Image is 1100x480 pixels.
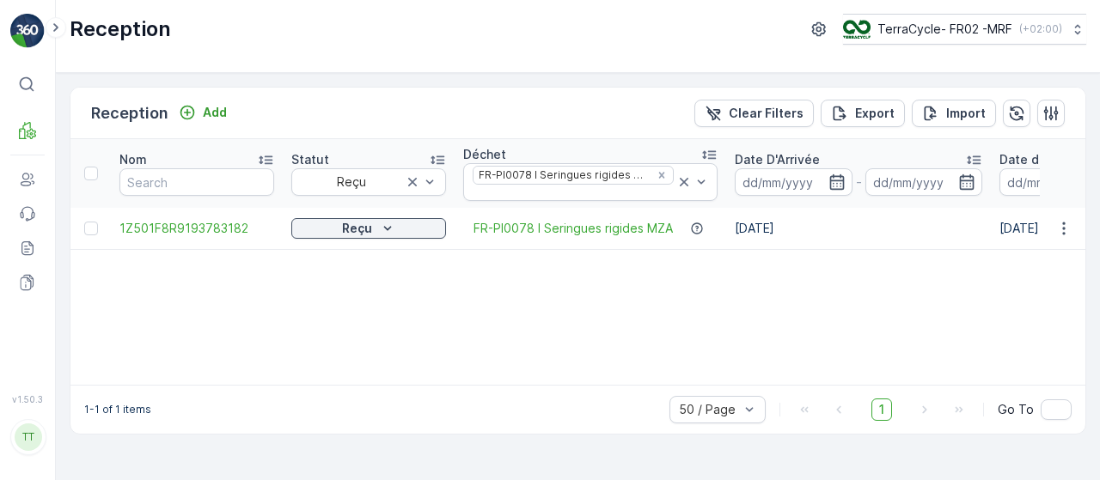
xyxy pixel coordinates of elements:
[474,220,673,237] a: FR-PI0078 I Seringues rigides MZA
[735,151,820,168] p: Date D'Arrivée
[652,168,671,182] div: Remove FR-PI0078 I Seringues rigides MZA
[10,394,45,404] span: v 1.50.3
[291,218,446,239] button: Reçu
[856,172,862,192] p: -
[999,151,1099,168] p: Date de création
[821,100,905,127] button: Export
[865,168,983,196] input: dd/mm/yyyy
[172,102,234,123] button: Add
[15,423,42,451] div: TT
[91,101,168,125] p: Reception
[946,105,986,122] p: Import
[729,105,804,122] p: Clear Filters
[877,21,1012,38] p: TerraCycle- FR02 -MRF
[726,208,991,249] td: [DATE]
[1019,22,1062,36] p: ( +02:00 )
[474,167,651,183] div: FR-PI0078 I Seringues rigides MZA
[855,105,895,122] p: Export
[70,15,171,43] p: Reception
[998,401,1034,418] span: Go To
[871,398,892,421] span: 1
[291,151,329,168] p: Statut
[203,104,227,121] p: Add
[119,168,274,196] input: Search
[463,146,506,163] p: Déchet
[10,14,45,48] img: logo
[843,14,1086,45] button: TerraCycle- FR02 -MRF(+02:00)
[843,20,871,39] img: terracycle.png
[84,403,151,416] p: 1-1 of 1 items
[694,100,814,127] button: Clear Filters
[735,168,852,196] input: dd/mm/yyyy
[10,408,45,466] button: TT
[912,100,996,127] button: Import
[119,151,147,168] p: Nom
[342,220,372,237] p: Reçu
[119,220,274,237] a: 1Z501F8R9193783182
[84,222,98,235] div: Toggle Row Selected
